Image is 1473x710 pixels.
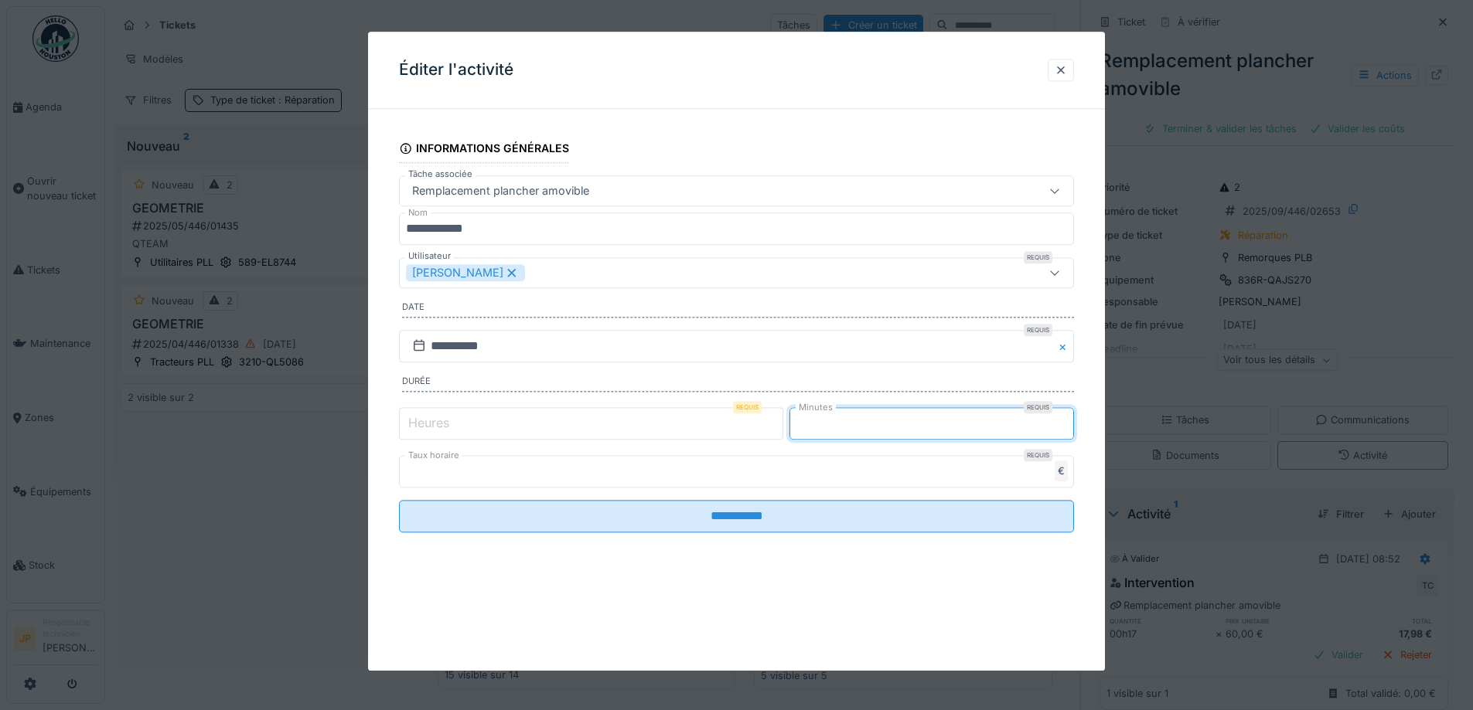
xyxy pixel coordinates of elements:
h3: Éditer l'activité [399,60,513,80]
label: Tâche associée [405,168,476,181]
div: [PERSON_NAME] [406,264,525,281]
button: Close [1057,330,1074,362]
label: Taux horaire [405,449,462,462]
label: Heures [405,413,452,432]
label: Nom [405,206,431,219]
div: Requis [733,401,762,413]
div: Requis [1024,251,1052,263]
div: Informations générales [399,137,569,163]
label: Utilisateur [405,250,454,263]
label: Date [402,301,1074,318]
div: € [1055,460,1068,481]
div: Requis [1024,324,1052,336]
div: Requis [1024,449,1052,461]
div: Requis [1024,401,1052,413]
div: Remplacement plancher amovible [406,182,595,199]
label: Minutes [796,401,836,414]
label: Durée [402,375,1074,392]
